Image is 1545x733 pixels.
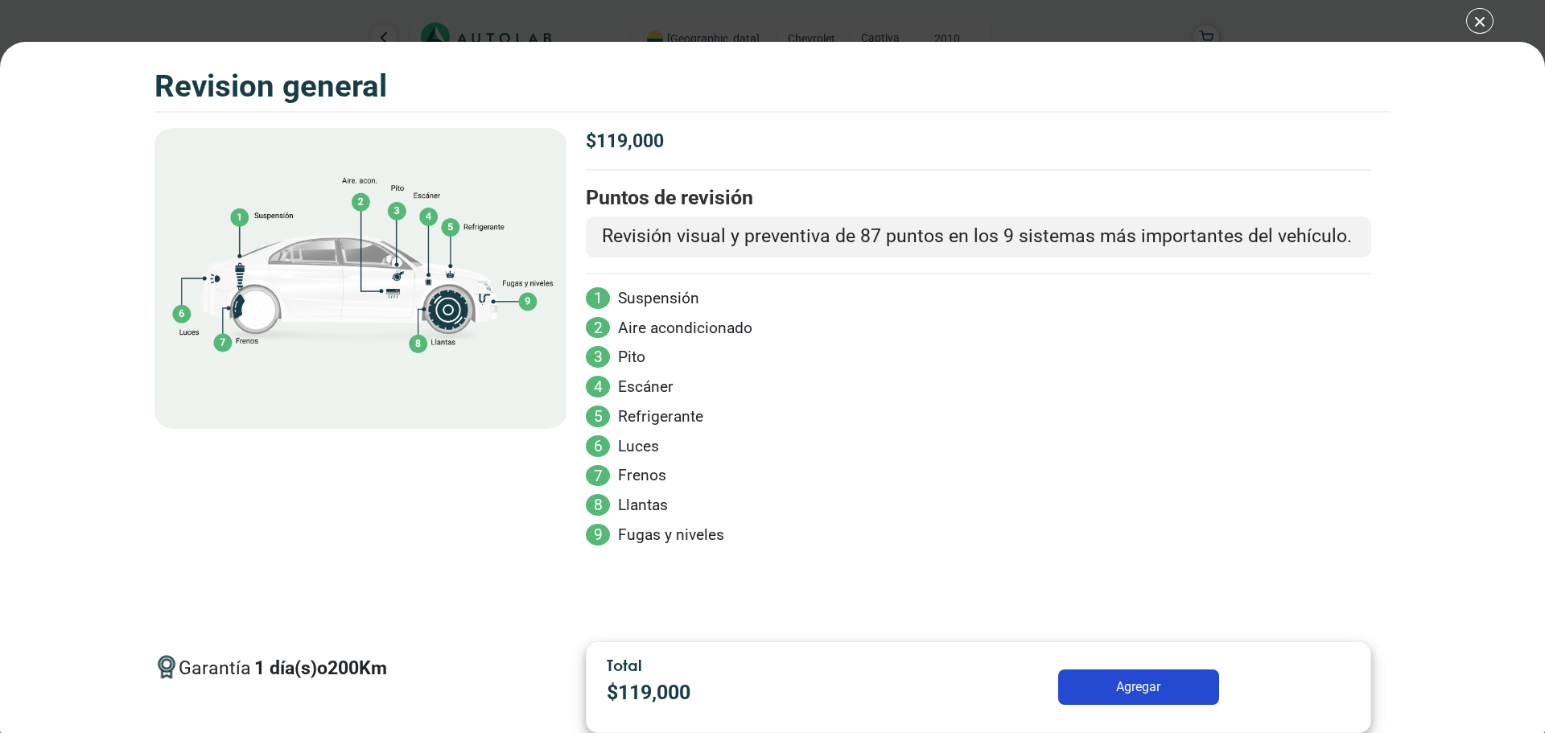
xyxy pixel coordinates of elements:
[154,68,387,105] h3: REVISION GENERAL
[586,524,1371,547] li: Fugas y niveles
[586,287,1371,311] li: Suspensión
[586,494,610,516] span: 8
[586,317,1371,340] li: Aire acondicionado
[602,223,1355,251] p: Revisión visual y preventiva de 87 puntos en los 9 sistemas más importantes del vehículo.
[586,317,610,339] span: 2
[586,376,610,397] span: 4
[607,677,903,707] p: $ 119,000
[586,128,1371,156] p: $ 119,000
[586,376,1371,399] li: Escáner
[586,435,610,457] span: 6
[586,186,1371,210] h3: Puntos de revisión
[586,494,1371,517] li: Llantas
[254,655,387,683] p: 1 día(s) o 200 Km
[586,346,610,368] span: 3
[586,464,1371,488] li: Frenos
[586,406,1371,429] li: Refrigerante
[179,655,387,696] span: Garantía
[1058,669,1219,705] button: Agregar
[586,524,610,546] span: 9
[586,465,610,487] span: 7
[586,435,1371,459] li: Luces
[586,406,610,427] span: 5
[607,656,642,674] span: Total
[586,287,610,309] span: 1
[586,346,1371,369] li: Pito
